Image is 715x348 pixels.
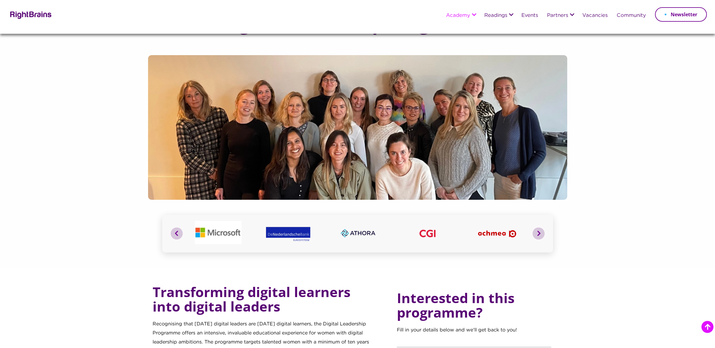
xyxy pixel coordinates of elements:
[397,285,551,326] h4: Interested in this programme?
[171,227,183,240] button: Previous
[8,10,52,19] img: Rightbrains
[617,13,646,18] a: Community
[484,13,507,18] a: Readings
[397,328,517,332] span: Fill in your details below and we’ll get back to you!
[521,13,538,18] a: Events
[582,13,608,18] a: Vacancies
[547,13,568,18] a: Partners
[533,227,545,240] button: Next
[655,7,707,22] a: Newsletter
[446,13,470,18] a: Academy
[153,285,377,320] h4: Transforming digital learners into digital leaders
